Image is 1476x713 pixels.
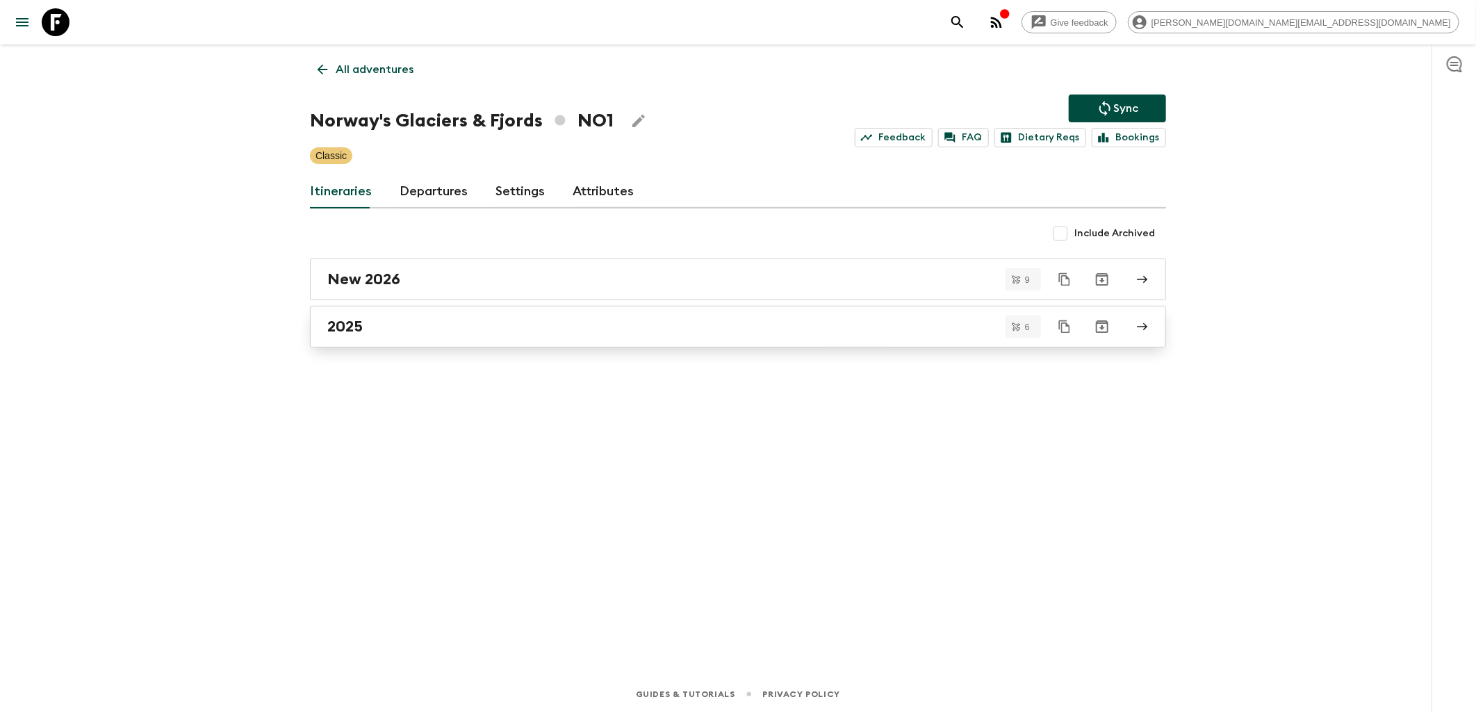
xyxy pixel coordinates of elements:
[310,306,1166,347] a: 2025
[8,8,36,36] button: menu
[1017,322,1038,331] span: 6
[994,128,1086,147] a: Dietary Reqs
[1017,275,1038,284] span: 9
[1052,267,1077,292] button: Duplicate
[1022,11,1117,33] a: Give feedback
[400,175,468,208] a: Departures
[1088,265,1116,293] button: Archive
[310,56,421,83] a: All adventures
[855,128,933,147] a: Feedback
[1128,11,1459,33] div: [PERSON_NAME][DOMAIN_NAME][EMAIL_ADDRESS][DOMAIN_NAME]
[327,318,363,336] h2: 2025
[310,175,372,208] a: Itineraries
[1043,17,1116,28] span: Give feedback
[944,8,971,36] button: search adventures
[763,687,840,702] a: Privacy Policy
[1144,17,1459,28] span: [PERSON_NAME][DOMAIN_NAME][EMAIL_ADDRESS][DOMAIN_NAME]
[336,61,413,78] p: All adventures
[1092,128,1166,147] a: Bookings
[1052,314,1077,339] button: Duplicate
[938,128,989,147] a: FAQ
[625,107,653,135] button: Edit Adventure Title
[495,175,545,208] a: Settings
[636,687,735,702] a: Guides & Tutorials
[1069,95,1166,122] button: Sync adventure departures to the booking engine
[315,149,347,163] p: Classic
[1088,313,1116,341] button: Archive
[1074,227,1155,240] span: Include Archived
[573,175,634,208] a: Attributes
[310,259,1166,300] a: New 2026
[310,107,614,135] h1: Norway's Glaciers & Fjords NO1
[1113,100,1138,117] p: Sync
[327,270,400,288] h2: New 2026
